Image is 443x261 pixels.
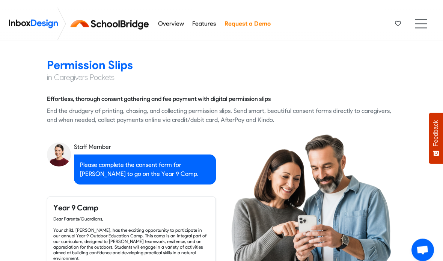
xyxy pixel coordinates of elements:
[47,99,396,117] div: End the drudgery of printing, chasing, and collecting permission slips. Send smart, beautiful con...
[74,135,216,144] div: Staff Member
[156,9,186,24] a: Overview
[47,87,271,96] h5: Effortless, thorough consent gathering and fee payment with digital permission slips
[429,105,443,156] button: Feedback - Show survey
[47,135,71,159] img: staff_avatar.png
[432,112,439,139] span: Feedback
[411,231,434,253] div: Open chat
[69,7,154,25] img: schoolbridge logo
[74,147,216,177] div: Please complete the consent form for [PERSON_NAME] to go on the Year 9 Camp.
[47,51,396,65] h2: Permission Slips
[222,9,273,24] a: Request a Demo
[53,195,209,205] h4: Year 9 Camp
[53,208,209,253] div: Dear Parents/Guardians, Your child, [PERSON_NAME], has the exciting opportunity to participate in...
[190,9,218,24] a: Features
[47,65,396,75] h4: in Caregivers Pockets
